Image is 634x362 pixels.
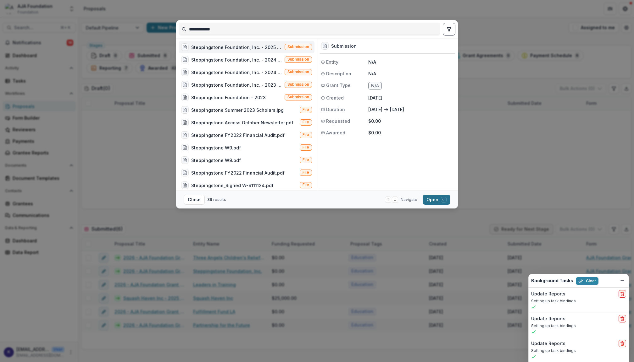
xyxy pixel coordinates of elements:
[368,106,382,113] p: [DATE]
[371,83,379,89] span: N/A
[531,298,626,304] p: Setting up task bindings
[191,94,266,101] div: Steppingstone Foundation - 2023
[531,348,626,354] p: Setting up task bindings
[191,44,282,51] div: Steppingstone Foundation, Inc. - 2025 - AJA Foundation Grant Application
[576,277,598,285] button: Clear
[303,120,309,124] span: File
[443,23,455,35] button: toggle filters
[326,95,344,101] span: Created
[619,340,626,347] button: delete
[531,278,573,284] h2: Background Tasks
[331,43,357,49] h3: Submission
[303,132,309,137] span: File
[531,316,565,321] h2: Update Reports
[531,291,565,297] h2: Update Reports
[368,95,454,101] p: [DATE]
[531,323,626,329] p: Setting up task bindings
[287,70,309,74] span: Submission
[191,170,285,176] div: Steppingstone FY2022 Financial Audit.pdf
[326,118,350,124] span: Requested
[326,106,345,113] span: Duration
[619,290,626,298] button: delete
[191,157,241,164] div: Steppingstone W9.pdf
[207,197,212,202] span: 39
[191,132,285,138] div: Steppingstone FY2022 Financial Audit.pdf
[619,277,626,284] button: Dismiss
[326,82,351,89] span: Grant Type
[303,183,309,187] span: File
[303,170,309,175] span: File
[287,45,309,49] span: Submission
[191,119,293,126] div: Steppingstone Access October Newsletter.pdf
[326,59,338,65] span: Entity
[191,144,241,151] div: Steppingstone W9.pdf
[368,118,454,124] p: $0.00
[326,70,351,77] span: Description
[368,129,454,136] p: $0.00
[191,69,282,76] div: Steppingstone Foundation, Inc. - 2024 - AJA Foundation Grant Application
[303,107,309,112] span: File
[191,57,282,63] div: Steppingstone Foundation, Inc. - 2024 - AJA Foundation Grant Application
[287,95,309,99] span: Submission
[213,197,226,202] span: results
[326,129,345,136] span: Awarded
[287,82,309,87] span: Submission
[423,195,450,205] button: Open
[531,341,565,346] h2: Update Reports
[401,197,417,203] span: Navigate
[368,59,454,65] p: N/A
[287,57,309,62] span: Submission
[368,70,454,77] p: N/A
[390,106,404,113] p: [DATE]
[184,195,205,205] button: Close
[303,145,309,149] span: File
[191,107,284,113] div: Steppingstone Summer 2023 Scholars.jpg
[619,315,626,322] button: delete
[191,182,274,189] div: Steppingstone_Signed W-9111124.pdf
[191,82,282,88] div: Steppingstone Foundation, Inc. - 2023 - AJA Foundation Grant Application
[303,158,309,162] span: File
